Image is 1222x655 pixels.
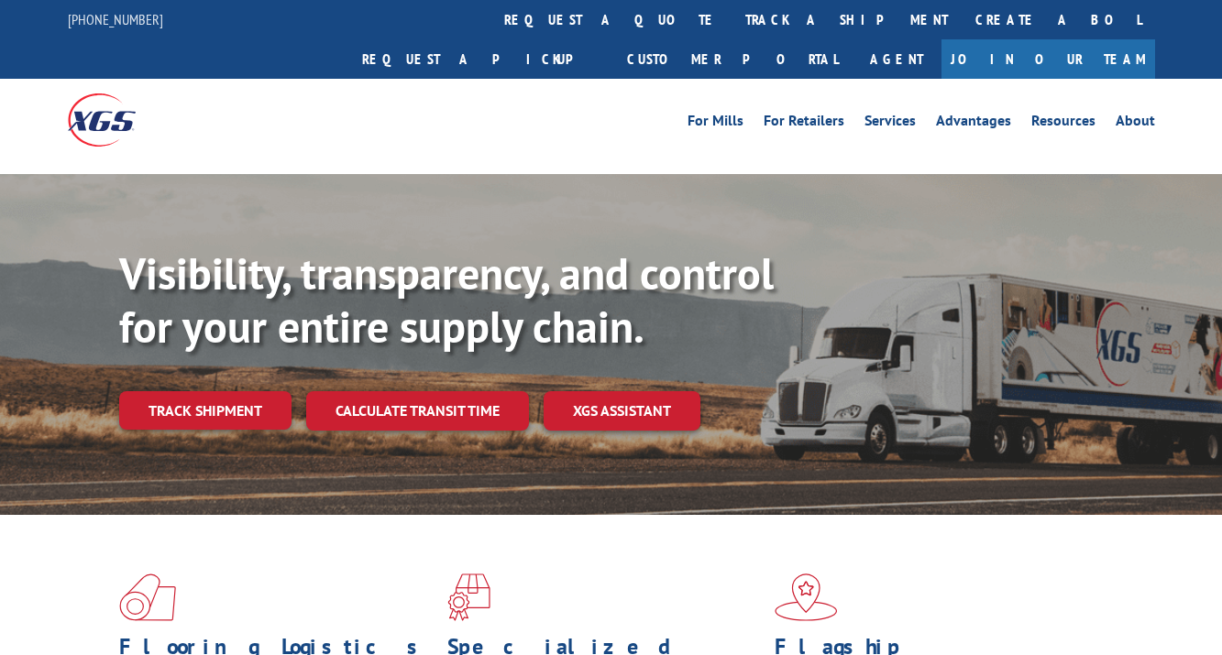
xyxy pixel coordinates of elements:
img: xgs-icon-flagship-distribution-model-red [775,573,838,621]
img: xgs-icon-total-supply-chain-intelligence-red [119,573,176,621]
img: xgs-icon-focused-on-flooring-red [447,573,490,621]
a: [PHONE_NUMBER] [68,10,163,28]
a: For Mills [688,114,743,134]
a: Agent [852,39,941,79]
a: Join Our Team [941,39,1155,79]
a: About [1116,114,1155,134]
a: Services [864,114,916,134]
a: For Retailers [764,114,844,134]
a: Customer Portal [613,39,852,79]
a: Advantages [936,114,1011,134]
a: Request a pickup [348,39,613,79]
b: Visibility, transparency, and control for your entire supply chain. [119,245,774,355]
a: Track shipment [119,391,292,430]
a: Calculate transit time [306,391,529,431]
a: XGS ASSISTANT [544,391,700,431]
a: Resources [1031,114,1095,134]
